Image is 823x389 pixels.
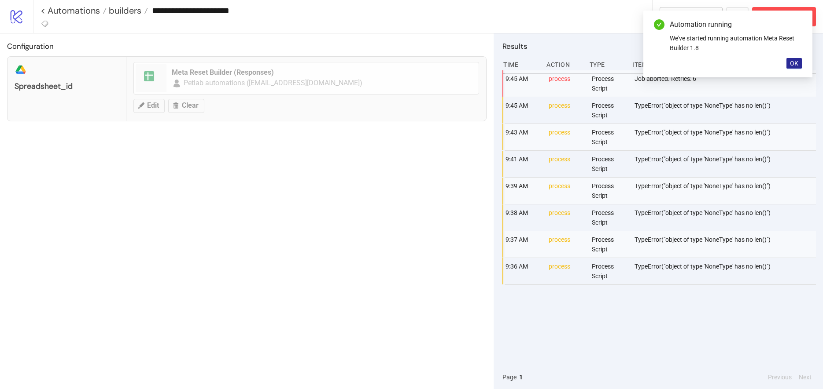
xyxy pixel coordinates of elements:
div: 9:39 AM [505,178,542,204]
div: Item [631,56,816,73]
div: 9:36 AM [505,258,542,284]
a: builders [107,6,148,15]
div: Job aborted. Retries: 6 [634,70,818,97]
div: process [548,124,585,150]
div: TypeError("object of type 'NoneType' has no len()") [634,124,818,150]
div: TypeError("object of type 'NoneType' has no len()") [634,204,818,231]
div: 9:45 AM [505,70,542,97]
div: 9:38 AM [505,204,542,231]
span: check-circle [654,19,664,30]
div: process [548,258,585,284]
div: Time [502,56,539,73]
button: OK [786,58,802,69]
div: 9:37 AM [505,231,542,258]
div: TypeError("object of type 'NoneType' has no len()") [634,178,818,204]
div: process [548,97,585,124]
button: To Builder [660,7,723,26]
div: Action [546,56,583,73]
div: TypeError("object of type 'NoneType' has no len()") [634,97,818,124]
button: ... [726,7,749,26]
button: Abort Run [752,7,816,26]
div: Process Script [591,151,628,177]
div: Automation running [670,19,802,30]
div: TypeError("object of type 'NoneType' has no len()") [634,151,818,177]
div: Process Script [591,97,628,124]
div: TypeError("object of type 'NoneType' has no len()") [634,231,818,258]
div: process [548,178,585,204]
div: Process Script [591,178,628,204]
div: Process Script [591,258,628,284]
div: Process Script [591,70,628,97]
div: Process Script [591,124,628,150]
span: builders [107,5,141,16]
h2: Configuration [7,40,487,52]
span: Page [502,372,517,382]
div: 9:45 AM [505,97,542,124]
div: Process Script [591,204,628,231]
button: Next [796,372,814,382]
div: process [548,204,585,231]
div: process [548,231,585,258]
div: TypeError("object of type 'NoneType' has no len()") [634,258,818,284]
h2: Results [502,40,816,52]
div: process [548,70,585,97]
span: OK [790,60,798,67]
a: < Automations [41,6,107,15]
div: We've started running automation Meta Reset Builder 1.8 [670,33,802,53]
div: Process Script [591,231,628,258]
div: Type [589,56,626,73]
button: Previous [765,372,794,382]
button: 1 [517,372,525,382]
div: 9:41 AM [505,151,542,177]
div: 9:43 AM [505,124,542,150]
div: process [548,151,585,177]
